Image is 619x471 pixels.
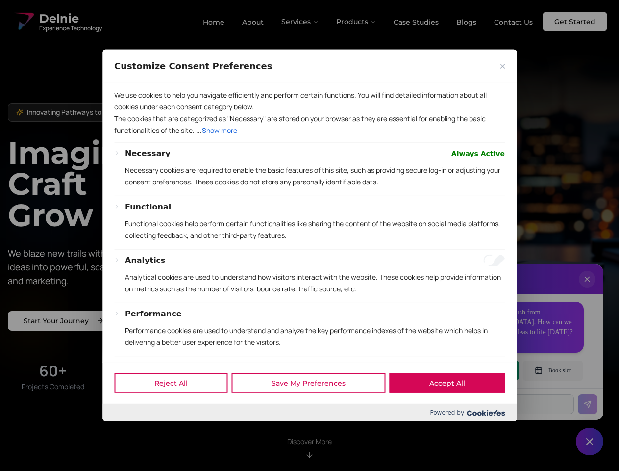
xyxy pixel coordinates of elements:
[483,255,505,266] input: Enable Analytics
[231,373,385,393] button: Save My Preferences
[389,373,505,393] button: Accept All
[114,113,505,136] p: The cookies that are categorized as "Necessary" are stored on your browser as they are essential ...
[125,325,505,348] p: Performance cookies are used to understand and analyze the key performance indexes of the website...
[114,60,272,72] span: Customize Consent Preferences
[467,410,505,416] img: Cookieyes logo
[125,164,505,188] p: Necessary cookies are required to enable the basic features of this site, such as providing secur...
[114,89,505,113] p: We use cookies to help you navigate efficiently and perform certain functions. You will find deta...
[114,373,227,393] button: Reject All
[500,64,505,69] img: Close
[202,125,237,136] button: Show more
[125,255,166,266] button: Analytics
[451,148,505,159] span: Always Active
[125,218,505,241] p: Functional cookies help perform certain functionalities like sharing the content of the website o...
[125,148,171,159] button: Necessary
[125,201,171,213] button: Functional
[125,308,182,320] button: Performance
[125,271,505,295] p: Analytical cookies are used to understand how visitors interact with the website. These cookies h...
[102,404,517,421] div: Powered by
